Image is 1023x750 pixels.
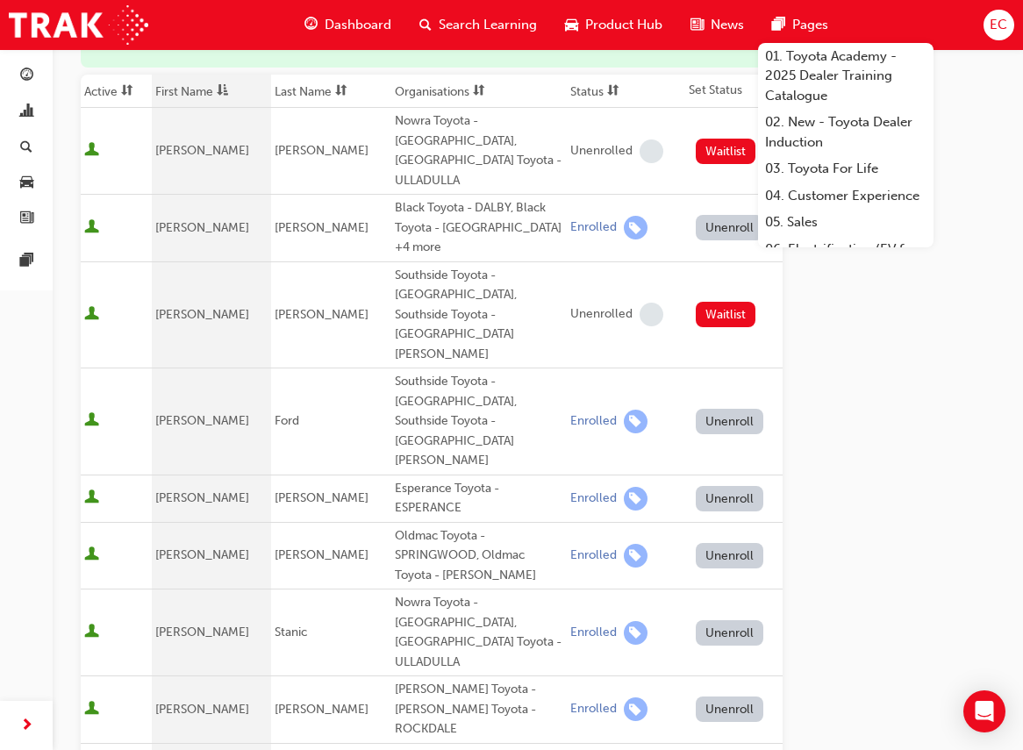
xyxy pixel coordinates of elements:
span: News [711,15,744,35]
a: news-iconNews [676,7,758,43]
span: [PERSON_NAME] [275,702,368,717]
div: Oldmac Toyota - SPRINGWOOD, Oldmac Toyota - [PERSON_NAME] [395,526,563,586]
span: EC [990,15,1007,35]
th: Toggle SortBy [152,75,271,108]
a: search-iconSearch Learning [405,7,551,43]
div: Enrolled [570,490,617,507]
a: 06. Electrification (EV & Hybrid) [758,236,934,282]
span: news-icon [690,14,704,36]
th: Toggle SortBy [81,75,152,108]
div: Black Toyota - DALBY, Black Toyota - [GEOGRAPHIC_DATA] +4 more [395,198,563,258]
span: asc-icon [217,84,229,99]
span: learningRecordVerb_ENROLL-icon [624,697,647,721]
span: User is active [84,624,99,641]
span: Dashboard [325,15,391,35]
span: news-icon [20,211,33,226]
div: Open Intercom Messenger [963,690,1005,732]
div: Southside Toyota - [GEOGRAPHIC_DATA], Southside Toyota - [GEOGRAPHIC_DATA][PERSON_NAME] [395,372,563,471]
span: User is active [84,219,99,237]
span: learningRecordVerb_ENROLL-icon [624,216,647,239]
span: User is active [84,306,99,324]
span: sorting-icon [335,84,347,99]
a: 03. Toyota For Life [758,155,934,182]
a: guage-iconDashboard [290,7,405,43]
span: pages-icon [772,14,785,36]
span: search-icon [419,14,432,36]
th: Toggle SortBy [567,75,685,108]
span: [PERSON_NAME] [155,702,249,717]
span: learningRecordVerb_ENROLL-icon [624,544,647,568]
div: Enrolled [570,701,617,718]
div: Esperance Toyota - ESPERANCE [395,479,563,518]
span: Search Learning [439,15,537,35]
div: Unenrolled [570,143,633,160]
span: car-icon [20,175,33,191]
span: learningRecordVerb_ENROLL-icon [624,487,647,511]
th: Toggle SortBy [391,75,567,108]
span: guage-icon [304,14,318,36]
button: Unenroll [696,215,764,240]
span: sorting-icon [607,84,619,99]
span: Product Hub [585,15,662,35]
span: car-icon [565,14,578,36]
span: next-icon [20,715,33,737]
span: [PERSON_NAME] [155,143,249,158]
div: Nowra Toyota - [GEOGRAPHIC_DATA], [GEOGRAPHIC_DATA] Toyota - ULLADULLA [395,593,563,672]
span: chart-icon [20,104,33,120]
div: [PERSON_NAME] Toyota - [PERSON_NAME] Toyota - ROCKDALE [395,680,563,739]
img: Trak [9,5,148,45]
span: pages-icon [20,254,33,269]
span: User is active [84,546,99,564]
div: Enrolled [570,413,617,430]
span: learningRecordVerb_ENROLL-icon [624,621,647,645]
a: 04. Customer Experience [758,182,934,210]
button: Unenroll [696,543,764,568]
button: EC [984,10,1014,40]
a: 01. Toyota Academy - 2025 Dealer Training Catalogue [758,43,934,110]
div: Southside Toyota - [GEOGRAPHIC_DATA], Southside Toyota - [GEOGRAPHIC_DATA][PERSON_NAME] [395,266,563,365]
span: [PERSON_NAME] [155,490,249,505]
button: Unenroll [696,409,764,434]
button: Unenroll [696,696,764,722]
span: [PERSON_NAME] [155,547,249,562]
a: pages-iconPages [758,7,842,43]
button: Waitlist [696,302,756,327]
div: Enrolled [570,547,617,564]
span: sorting-icon [473,84,485,99]
span: [PERSON_NAME] [275,547,368,562]
a: car-iconProduct Hub [551,7,676,43]
a: 05. Sales [758,209,934,236]
div: Enrolled [570,219,617,236]
span: [PERSON_NAME] [155,625,249,639]
span: sorting-icon [121,84,133,99]
div: Nowra Toyota - [GEOGRAPHIC_DATA], [GEOGRAPHIC_DATA] Toyota - ULLADULLA [395,111,563,190]
span: [PERSON_NAME] [275,220,368,235]
span: [PERSON_NAME] [155,220,249,235]
span: learningRecordVerb_ENROLL-icon [624,410,647,433]
span: User is active [84,412,99,430]
div: Enrolled [570,625,617,641]
button: Unenroll [696,486,764,511]
span: Ford [275,413,299,428]
th: Set Status [685,75,783,108]
span: [PERSON_NAME] [275,490,368,505]
span: User is active [84,142,99,160]
th: Toggle SortBy [271,75,390,108]
span: [PERSON_NAME] [155,307,249,322]
span: [PERSON_NAME] [275,143,368,158]
span: search-icon [20,139,32,155]
span: guage-icon [20,68,33,84]
a: 02. New - Toyota Dealer Induction [758,109,934,155]
span: Stanic [275,625,307,639]
span: Pages [792,15,828,35]
span: learningRecordVerb_NONE-icon [640,303,663,326]
span: [PERSON_NAME] [155,413,249,428]
span: User is active [84,489,99,507]
span: learningRecordVerb_NONE-icon [640,139,663,163]
div: Unenrolled [570,306,633,323]
button: Unenroll [696,620,764,646]
span: User is active [84,701,99,718]
button: Waitlist [696,139,756,164]
span: [PERSON_NAME] [275,307,368,322]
